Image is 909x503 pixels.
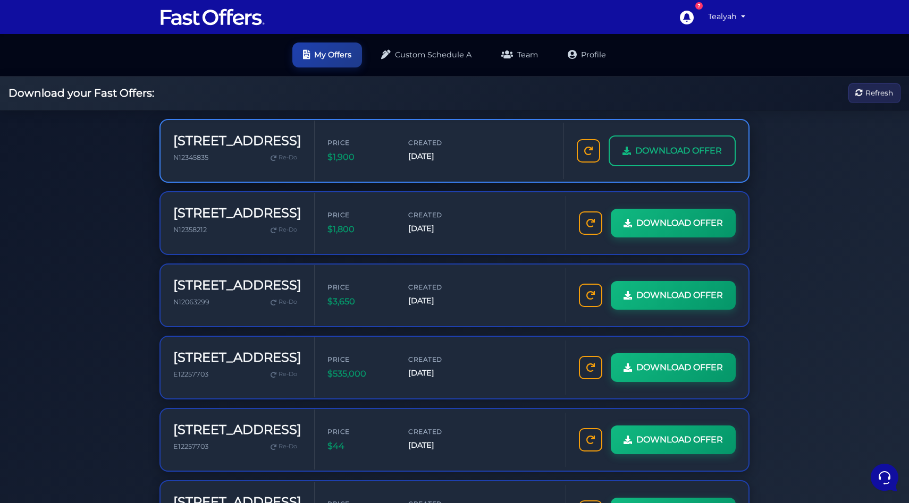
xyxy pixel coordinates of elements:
[609,135,736,166] a: DOWNLOAD OFFER
[327,354,391,364] span: Price
[34,76,55,98] img: dark
[173,226,207,234] span: N12358212
[9,341,74,365] button: Home
[266,368,301,381] a: Re-Do
[139,341,204,365] button: Help
[77,113,149,121] span: Start a Conversation
[704,6,750,27] a: Tealyah
[408,282,472,292] span: Created
[635,144,722,158] span: DOWNLOAD OFFER
[279,225,297,235] span: Re-Do
[279,297,297,307] span: Re-Do
[17,76,38,98] img: dark
[173,278,301,293] h3: [STREET_ADDRESS]
[327,439,391,453] span: $44
[266,151,301,165] a: Re-Do
[173,370,208,378] span: E12257703
[173,206,301,221] h3: [STREET_ADDRESS]
[408,210,472,220] span: Created
[408,354,472,364] span: Created
[17,149,72,157] span: Find an Answer
[24,172,174,182] input: Search for an Article...
[611,209,736,237] a: DOWNLOAD OFFER
[557,42,617,67] a: Profile
[408,150,472,163] span: [DATE]
[408,439,472,451] span: [DATE]
[611,425,736,454] a: DOWNLOAD OFFER
[327,295,391,309] span: $3,650
[327,427,391,437] span: Price
[132,149,196,157] a: Open Help Center
[32,356,50,365] p: Home
[636,216,723,230] span: DOWNLOAD OFFER
[408,427,472,437] span: Created
[636,433,723,447] span: DOWNLOAD OFFER
[266,440,301,454] a: Re-Do
[408,138,472,148] span: Created
[266,223,301,237] a: Re-Do
[371,42,482,67] a: Custom Schedule A
[279,442,297,451] span: Re-Do
[636,288,723,302] span: DOWNLOAD OFFER
[611,353,736,382] a: DOWNLOAD OFFER
[327,223,391,236] span: $1,800
[17,106,196,127] button: Start a Conversation
[9,87,154,99] h2: Download your Fast Offers:
[173,350,301,365] h3: [STREET_ADDRESS]
[327,367,391,381] span: $535,000
[173,154,208,161] span: N12345835
[491,42,549,67] a: Team
[848,83,900,103] button: Refresh
[266,295,301,309] a: Re-Do
[173,133,301,149] h3: [STREET_ADDRESS]
[17,59,86,68] span: Your Conversations
[165,356,179,365] p: Help
[865,87,893,99] span: Refresh
[91,356,122,365] p: Messages
[173,422,301,438] h3: [STREET_ADDRESS]
[408,295,472,307] span: [DATE]
[173,442,208,450] span: E12257703
[408,223,472,235] span: [DATE]
[74,341,139,365] button: Messages
[327,210,391,220] span: Price
[408,367,472,379] span: [DATE]
[172,59,196,68] a: See all
[869,462,900,493] iframe: Customerly Messenger Launcher
[173,298,209,306] span: N12063299
[674,5,698,29] a: 7
[9,8,179,42] h2: Hello [PERSON_NAME] 👋
[327,282,391,292] span: Price
[327,138,391,148] span: Price
[695,2,703,10] div: 7
[292,42,362,67] a: My Offers
[327,150,391,164] span: $1,900
[611,281,736,310] a: DOWNLOAD OFFER
[279,370,297,379] span: Re-Do
[279,153,297,163] span: Re-Do
[636,361,723,374] span: DOWNLOAD OFFER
